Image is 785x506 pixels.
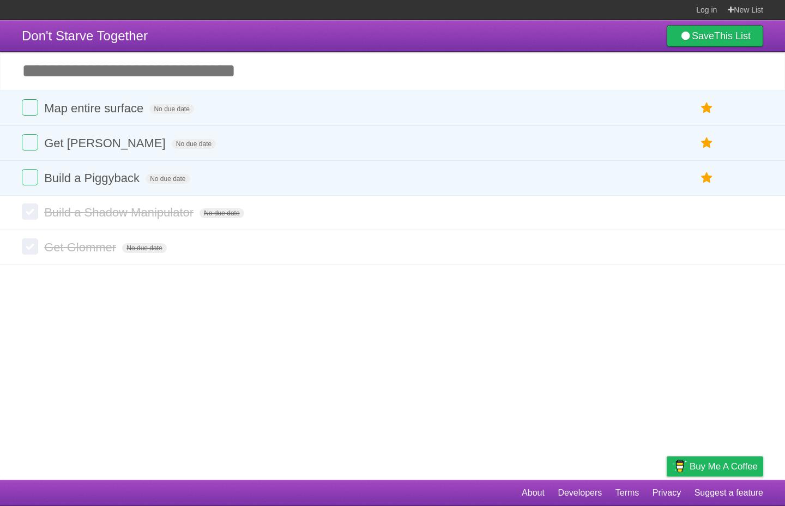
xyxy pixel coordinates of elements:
span: No due date [146,174,190,184]
span: Get Glommer [44,240,119,254]
span: Build a Piggyback [44,171,142,185]
label: Done [22,238,38,255]
label: Done [22,99,38,116]
span: Get [PERSON_NAME] [44,136,168,150]
img: Buy me a coffee [672,457,687,475]
a: Buy me a coffee [667,456,763,477]
label: Star task [697,169,717,187]
span: Build a Shadow Manipulator [44,206,196,219]
label: Done [22,203,38,220]
label: Done [22,134,38,150]
label: Star task [697,134,717,152]
span: Map entire surface [44,101,146,115]
a: About [522,483,545,503]
label: Star task [697,99,717,117]
a: Suggest a feature [695,483,763,503]
span: No due date [149,104,194,114]
label: Done [22,169,38,185]
span: Don't Starve Together [22,28,148,43]
span: Buy me a coffee [690,457,758,476]
b: This List [714,31,751,41]
a: Privacy [653,483,681,503]
a: SaveThis List [667,25,763,47]
a: Developers [558,483,602,503]
span: No due date [172,139,216,149]
a: Terms [615,483,639,503]
span: No due date [200,208,244,218]
span: No due date [122,243,166,253]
